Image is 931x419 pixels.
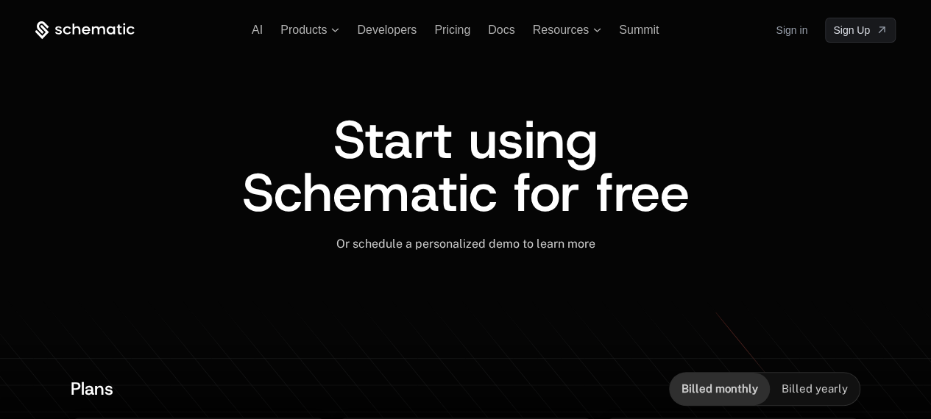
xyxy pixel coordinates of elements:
a: Pricing [434,24,470,36]
span: Or schedule a personalized demo to learn more [336,237,595,251]
span: Plans [71,377,113,401]
a: Developers [357,24,417,36]
span: Billed yearly [782,382,848,396]
a: Sign in [776,18,807,42]
a: Docs [488,24,514,36]
span: Products [280,24,327,37]
span: Resources [533,24,589,37]
span: Sign Up [833,23,870,37]
a: Summit [619,24,659,36]
a: AI [252,24,263,36]
a: [object Object] [825,18,896,43]
span: Start using Schematic for free [241,104,689,228]
span: Billed monthly [682,382,758,396]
